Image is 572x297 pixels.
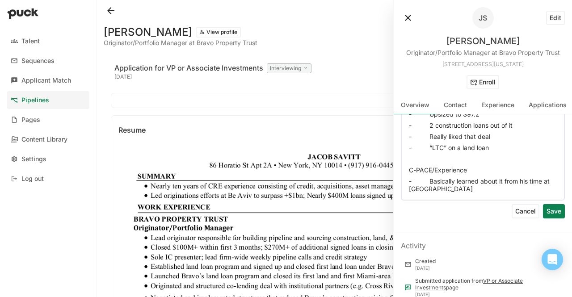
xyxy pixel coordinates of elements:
div: Pages [21,116,40,124]
p: - 2 construction loans out of it [409,121,557,129]
div: Contact [444,101,467,109]
a: Talent [7,32,89,50]
a: Pages [7,111,89,129]
div: Applicant Match [21,77,71,84]
div: Originator/Portfolio Manager at Bravo Property Trust [406,48,560,57]
a: Applicant Match [7,71,89,89]
div: [DATE] [114,73,311,80]
a: Settings [7,150,89,168]
div: Created [415,258,436,264]
div: Content Library [21,136,67,143]
div: Submitted application from page [415,278,561,291]
div: Sequences [21,57,55,65]
a: Content Library [7,130,89,148]
a: Sequences [7,52,89,70]
div: [DATE] [415,265,436,271]
div: [DATE] [415,292,561,297]
a: VP or Associate Investments [415,277,523,290]
div: Originator/Portfolio Manager at Bravo Property Trust [104,39,257,46]
p: - Upsized to $97.2 [409,110,557,118]
p: - Really liked that deal [409,133,557,140]
div: Activity [401,240,426,251]
div: Overview [401,101,429,109]
div: [STREET_ADDRESS][US_STATE] [442,59,524,68]
div: Experience [481,101,514,109]
div: Applications [529,101,567,109]
button: Save [543,204,565,218]
h1: [PERSON_NAME] [104,27,192,38]
div: Log out [21,175,44,183]
div: [PERSON_NAME] [446,36,520,46]
div: JS [479,14,487,21]
p: - “LTC” on a land loan [409,144,557,151]
button: View profile [196,27,241,38]
div: Talent [21,38,40,45]
div: Application for VP or Associate Investments [114,63,263,73]
button: Cancel [512,204,539,218]
div: Pipelines [21,96,49,104]
p: - Basically learned about it from his time at [GEOGRAPHIC_DATA] [409,177,557,192]
a: Pipelines [7,91,89,109]
div: Resume [118,126,146,134]
div: Interviewing [267,63,311,73]
div: Open Intercom Messenger [542,249,563,270]
div: Settings [21,155,46,163]
p: C-PACE/Experience [409,166,557,174]
button: Edit [546,11,565,25]
button: Enroll [467,75,499,89]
